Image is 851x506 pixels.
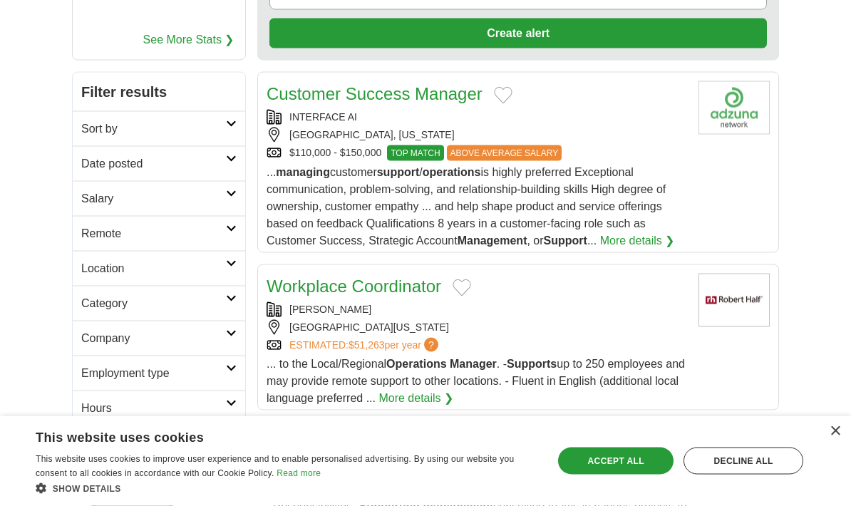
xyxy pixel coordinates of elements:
[267,84,483,103] a: Customer Success Manager
[73,73,245,111] h2: Filter results
[267,277,441,296] a: Workplace Coordinator
[387,145,443,161] span: TOP MATCH
[600,232,675,249] a: More details ❯
[378,390,453,407] a: More details ❯
[458,234,527,247] strong: Management
[684,448,803,475] div: Decline all
[81,120,226,138] h2: Sort by
[377,166,420,178] strong: support
[267,128,687,143] div: [GEOGRAPHIC_DATA], [US_STATE]
[73,286,245,321] a: Category
[453,279,471,296] button: Add to favorite jobs
[698,274,770,327] img: Robert Half logo
[450,358,497,370] strong: Manager
[544,234,587,247] strong: Support
[267,145,687,161] div: $110,000 - $150,000
[73,181,245,216] a: Salary
[81,225,226,242] h2: Remote
[830,426,840,437] div: Close
[386,358,446,370] strong: Operations
[81,155,226,172] h2: Date posted
[447,145,562,161] span: ABOVE AVERAGE SALARY
[698,81,770,135] img: Company logo
[81,330,226,347] h2: Company
[81,295,226,312] h2: Category
[73,321,245,356] a: Company
[73,251,245,286] a: Location
[36,454,514,478] span: This website uses cookies to improve user experience and to enable personalised advertising. By u...
[53,484,121,494] span: Show details
[81,190,226,207] h2: Salary
[558,448,674,475] div: Accept all
[269,19,767,48] button: Create alert
[36,425,502,446] div: This website uses cookies
[277,468,321,478] a: Read more, opens a new window
[423,166,481,178] strong: operations
[36,481,538,495] div: Show details
[494,87,512,104] button: Add to favorite jobs
[73,146,245,181] a: Date posted
[267,320,687,335] div: [GEOGRAPHIC_DATA][US_STATE]
[143,31,234,48] a: See More Stats ❯
[507,358,557,370] strong: Supports
[289,304,371,315] a: [PERSON_NAME]
[424,338,438,352] span: ?
[81,365,226,382] h2: Employment type
[276,166,330,178] strong: managing
[267,166,666,247] span: ... customer / is highly preferred Exceptional communication, problem-solving, and relationship-b...
[267,110,687,125] div: INTERFACE AI
[349,339,385,351] span: $51,263
[81,400,226,417] h2: Hours
[73,356,245,391] a: Employment type
[267,358,685,404] span: ... to the Local/Regional . - up to 250 employees and may provide remote support to other locatio...
[73,391,245,425] a: Hours
[289,338,441,353] a: ESTIMATED:$51,263per year?
[81,260,226,277] h2: Location
[73,111,245,146] a: Sort by
[73,216,245,251] a: Remote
